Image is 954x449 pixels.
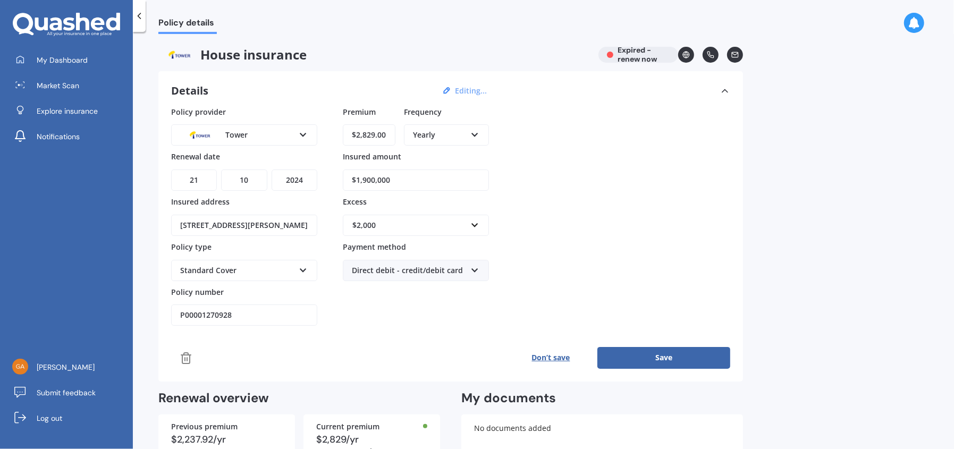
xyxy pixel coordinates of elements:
[37,55,88,65] span: My Dashboard
[343,106,376,116] span: Premium
[158,18,217,32] span: Policy details
[37,413,62,423] span: Log out
[343,242,406,252] span: Payment method
[8,100,133,122] a: Explore insurance
[171,215,317,236] input: Enter address
[8,382,133,403] a: Submit feedback
[343,151,401,162] span: Insured amount
[171,84,208,98] h3: Details
[171,151,220,162] span: Renewal date
[8,408,133,429] a: Log out
[452,86,490,96] button: Editing...
[504,347,597,368] button: Don’t save
[37,80,79,91] span: Market Scan
[8,49,133,71] a: My Dashboard
[37,131,80,142] span: Notifications
[352,265,466,276] div: Direct debit - credit/debit card
[171,304,317,326] input: Enter policy number
[171,286,224,296] span: Policy number
[171,242,212,252] span: Policy type
[180,265,294,276] div: Standard Cover
[8,126,133,147] a: Notifications
[37,362,95,372] span: [PERSON_NAME]
[597,347,730,368] button: Save
[343,197,367,207] span: Excess
[171,197,230,207] span: Insured address
[158,390,440,406] h2: Renewal overview
[158,47,590,63] span: House insurance
[12,359,28,375] img: cab9268d4c7f3b5c17bf9cd5f30d022c
[461,390,556,406] h2: My documents
[8,75,133,96] a: Market Scan
[343,170,489,191] input: Enter amount
[8,357,133,378] a: [PERSON_NAME]
[404,106,442,116] span: Frequency
[158,47,200,63] img: Tower.webp
[180,128,219,142] img: Tower.webp
[171,106,226,116] span: Policy provider
[180,129,294,141] div: Tower
[171,423,282,430] div: Previous premium
[343,124,395,146] input: Enter amount
[37,387,96,398] span: Submit feedback
[352,219,467,231] div: $2,000
[37,106,98,116] span: Explore insurance
[171,435,282,444] div: $2,237.92/yr
[413,129,466,141] div: Yearly
[316,423,427,430] div: Current premium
